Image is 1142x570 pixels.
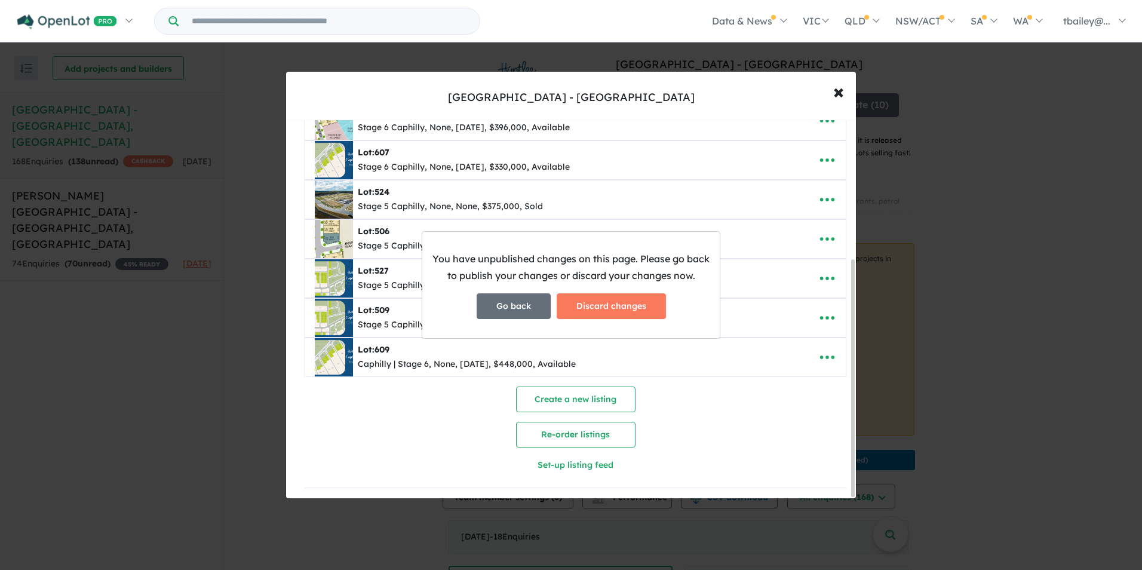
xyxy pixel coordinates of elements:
[17,14,117,29] img: Openlot PRO Logo White
[432,251,710,283] p: You have unpublished changes on this page. Please go back to publish your changes or discard your...
[1063,15,1110,27] span: tbailey@...
[181,8,477,34] input: Try estate name, suburb, builder or developer
[477,293,551,319] button: Go back
[557,293,666,319] button: Discard changes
